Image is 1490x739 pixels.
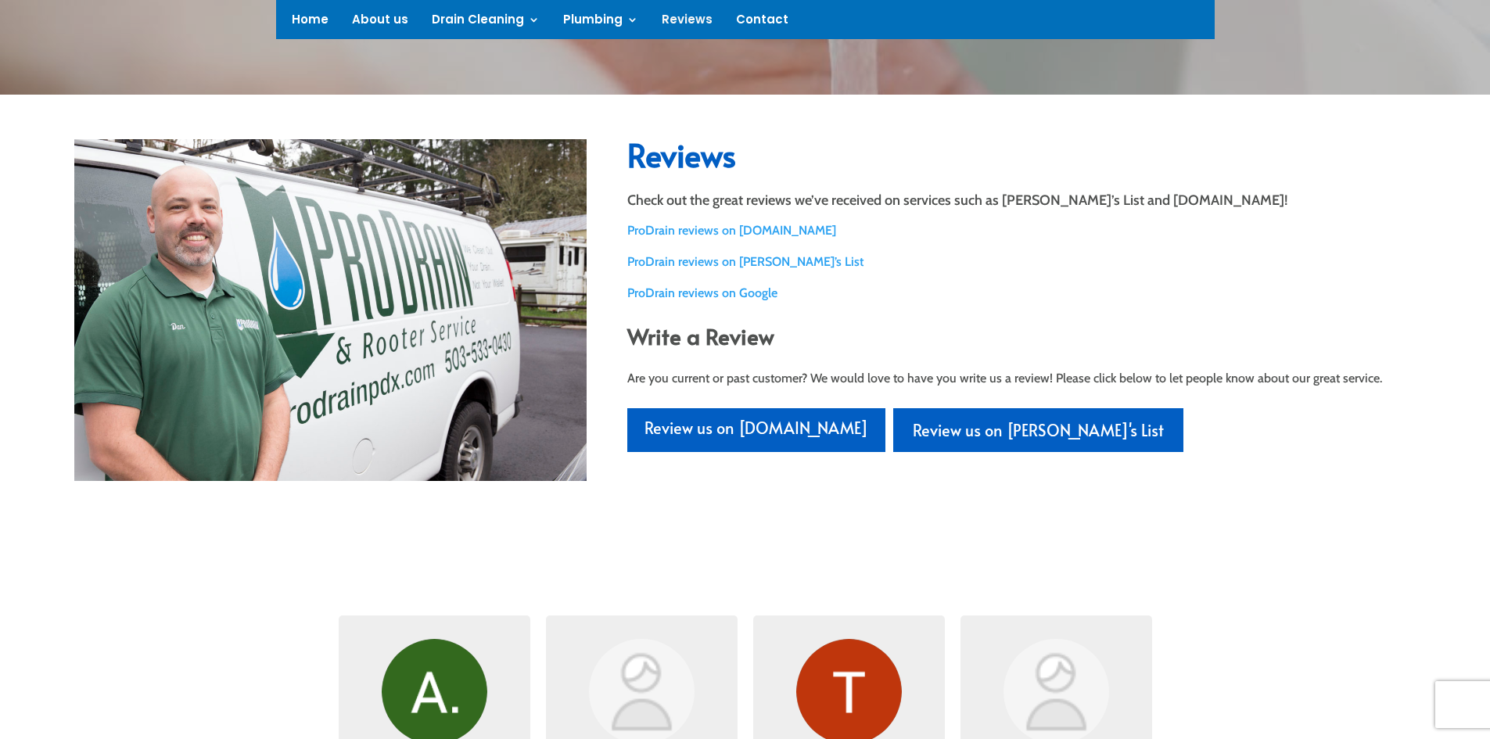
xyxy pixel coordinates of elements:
[352,14,408,31] a: About us
[563,14,638,31] a: Plumbing
[627,254,863,269] a: ProDrain reviews on [PERSON_NAME]’s List
[627,191,1416,210] p: Check out the great reviews we’ve received on services such as [PERSON_NAME]’s List and [DOMAIN_N...
[627,139,1416,178] h2: Reviews
[893,408,1183,452] a: Review us on [PERSON_NAME]'s List
[627,285,777,300] a: ProDrain reviews on Google
[736,14,788,31] a: Contact
[627,223,836,238] a: ProDrain reviews on [DOMAIN_NAME]
[627,408,885,452] a: Review us on [DOMAIN_NAME]
[74,139,587,481] img: _MG_4155_1
[662,14,713,31] a: Reviews
[627,369,1416,388] p: Are you current or past customer? We would love to have you write us a review! Please click below...
[432,14,540,31] a: Drain Cleaning
[627,323,1416,357] h2: Write a Review
[292,14,329,31] a: Home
